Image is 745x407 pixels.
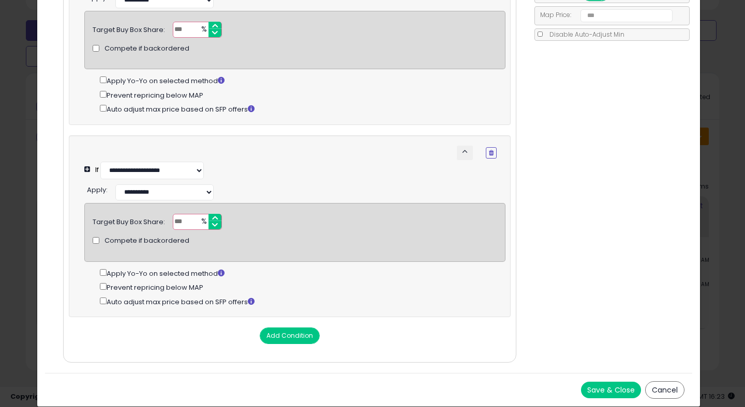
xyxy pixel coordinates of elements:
div: Target Buy Box Share: [93,22,165,35]
div: Auto adjust max price based on SFP offers [100,295,505,307]
span: keyboard_arrow_up [460,147,470,156]
button: Add Condition [260,327,320,344]
span: Disable Auto-Adjust Min [544,30,624,39]
div: Prevent repricing below MAP [100,281,505,293]
button: Save & Close [581,382,641,398]
span: % [195,22,212,38]
div: Apply Yo-Yo on selected method [100,267,505,279]
span: Compete if backordered [105,44,189,54]
i: Remove Condition [489,150,494,156]
div: Target Buy Box Share: [93,214,165,227]
div: Prevent repricing below MAP [100,89,505,101]
span: Compete if backordered [105,236,189,246]
span: % [195,214,212,230]
div: : [87,182,108,195]
span: Apply [87,185,106,195]
button: Cancel [645,381,684,399]
div: Auto adjust max price based on SFP offers [100,103,505,115]
div: Apply Yo-Yo on selected method [100,74,505,86]
span: Map Price: [535,10,673,19]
